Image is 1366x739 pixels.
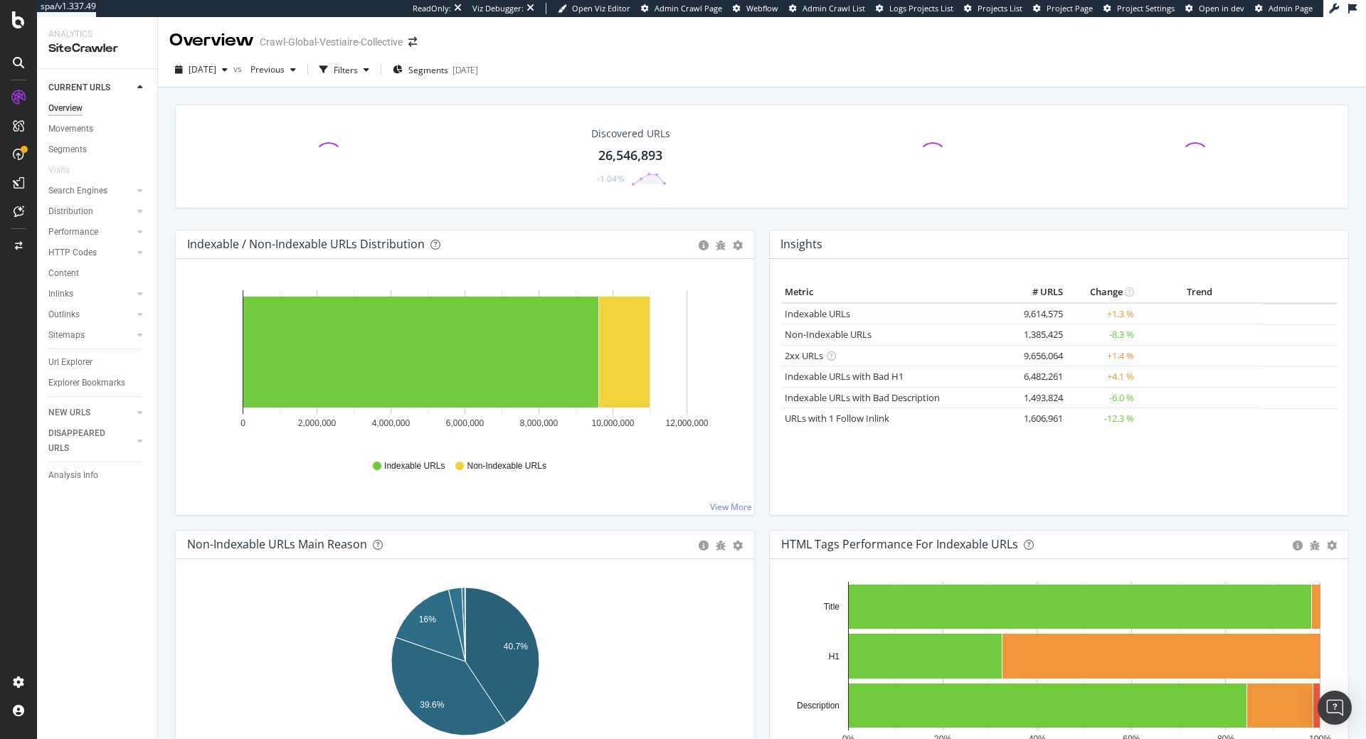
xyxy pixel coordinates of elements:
[1066,324,1138,346] td: -8.3 %
[1269,3,1313,14] span: Admin Page
[187,282,743,447] svg: A chart.
[1010,366,1066,388] td: 6,482,261
[48,376,147,390] a: Explorer Bookmarks
[780,235,822,254] h4: Insights
[48,328,85,343] div: Sitemaps
[48,204,133,219] a: Distribution
[520,418,558,428] text: 8,000,000
[48,355,92,370] div: Url Explorer
[48,405,133,420] a: NEW URLS
[1010,282,1066,303] th: # URLS
[733,240,743,250] div: gear
[413,3,451,14] div: ReadOnly:
[314,58,375,81] button: Filters
[48,245,97,260] div: HTTP Codes
[876,3,953,14] a: Logs Projects List
[48,225,98,240] div: Performance
[387,58,484,81] button: Segments[DATE]
[1318,691,1352,725] div: Open Intercom Messenger
[419,615,436,624] text: 16%
[591,418,634,428] text: 10,000,000
[641,3,722,14] a: Admin Crawl Page
[48,163,84,178] a: Visits
[572,3,630,14] span: Open Viz Editor
[48,101,83,116] div: Overview
[781,282,1010,303] th: Metric
[785,328,872,341] a: Non-Indexable URLs
[655,3,722,14] span: Admin Crawl Page
[48,142,147,157] a: Segments
[408,37,417,47] div: arrow-right-arrow-left
[467,460,546,472] span: Non-Indexable URLs
[48,245,133,260] a: HTTP Codes
[48,122,93,137] div: Movements
[699,541,709,551] div: circle-info
[746,3,778,14] span: Webflow
[716,541,726,551] div: bug
[591,127,670,141] div: Discovered URLs
[1033,3,1093,14] a: Project Page
[964,3,1022,14] a: Projects List
[298,418,337,428] text: 2,000,000
[785,370,904,383] a: Indexable URLs with Bad H1
[1103,3,1175,14] a: Project Settings
[789,3,865,14] a: Admin Crawl List
[1066,282,1138,303] th: Change
[48,163,70,178] div: Visits
[1255,3,1313,14] a: Admin Page
[48,101,147,116] a: Overview
[1327,541,1337,551] div: gear
[1117,3,1175,14] span: Project Settings
[48,426,120,456] div: DISAPPEARED URLS
[48,328,133,343] a: Sitemaps
[1010,324,1066,346] td: 1,385,425
[824,602,840,612] text: Title
[665,418,708,428] text: 12,000,000
[829,652,840,661] text: H1
[472,3,524,14] div: Viz Debugger:
[48,307,80,322] div: Outlinks
[189,63,216,75] span: 2025 Sep. 16th
[169,58,233,81] button: [DATE]
[803,3,865,14] span: Admin Crawl List
[598,147,662,165] div: 26,546,893
[452,64,478,76] div: [DATE]
[446,418,485,428] text: 6,000,000
[48,287,73,302] div: Inlinks
[1066,345,1138,366] td: +1.4 %
[334,64,358,76] div: Filters
[785,391,940,404] a: Indexable URLs with Bad Description
[733,541,743,551] div: gear
[1010,345,1066,366] td: 9,656,064
[169,28,254,53] div: Overview
[233,63,245,75] span: vs
[716,240,726,250] div: bug
[781,537,1018,551] div: HTML Tags Performance for Indexable URLs
[797,701,840,711] text: Description
[1066,303,1138,324] td: +1.3 %
[372,418,411,428] text: 4,000,000
[1010,408,1066,429] td: 1,606,961
[889,3,953,14] span: Logs Projects List
[1066,366,1138,388] td: +4.1 %
[699,240,709,250] div: circle-info
[187,237,425,251] div: Indexable / Non-Indexable URLs Distribution
[785,349,823,362] a: 2xx URLs
[48,287,133,302] a: Inlinks
[48,41,146,57] div: SiteCrawler
[48,426,133,456] a: DISAPPEARED URLS
[420,700,444,710] text: 39.6%
[48,355,147,370] a: Url Explorer
[597,173,624,185] div: -1.04%
[48,266,79,281] div: Content
[1310,541,1320,551] div: bug
[187,537,367,551] div: Non-Indexable URLs Main Reason
[260,35,403,49] div: Crawl-Global-Vestiaire-Collective
[733,3,778,14] a: Webflow
[1066,408,1138,429] td: -12.3 %
[48,184,107,198] div: Search Engines
[1293,541,1303,551] div: circle-info
[558,3,630,14] a: Open Viz Editor
[710,501,752,513] a: View More
[1199,3,1244,14] span: Open in dev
